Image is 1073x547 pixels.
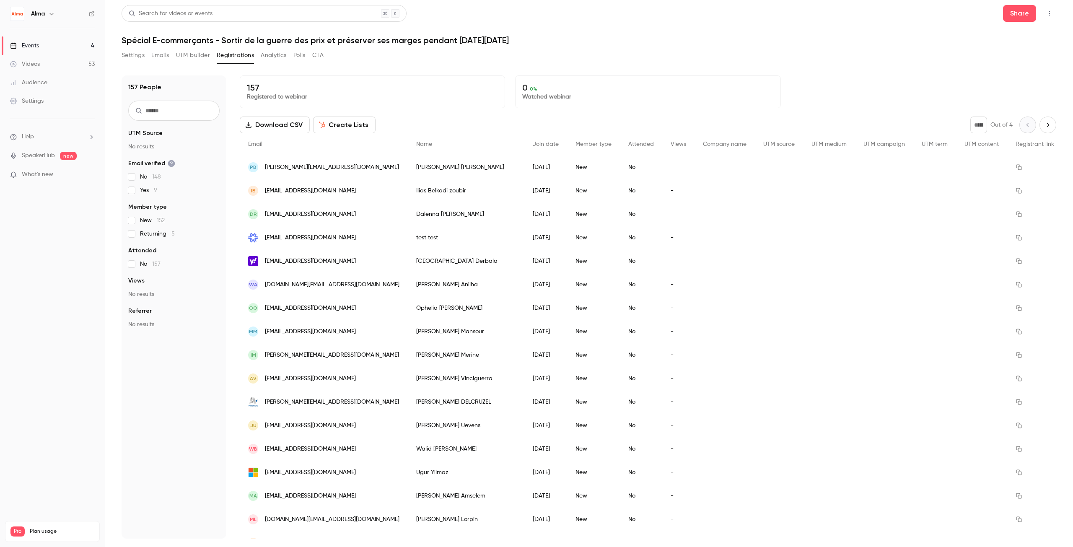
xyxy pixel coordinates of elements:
[620,273,662,296] div: No
[128,143,220,151] p: No results
[662,156,695,179] div: -
[128,129,220,329] section: facet-groups
[265,398,399,407] span: [PERSON_NAME][EMAIL_ADDRESS][DOMAIN_NAME]
[567,343,620,367] div: New
[662,484,695,508] div: -
[151,49,169,62] button: Emails
[662,508,695,531] div: -
[662,367,695,390] div: -
[250,163,257,171] span: PB
[567,414,620,437] div: New
[662,461,695,484] div: -
[251,351,256,359] span: IM
[265,280,399,289] span: [DOMAIN_NAME][EMAIL_ADDRESS][DOMAIN_NAME]
[10,7,24,21] img: Alma
[662,226,695,249] div: -
[30,528,94,535] span: Plan usage
[265,304,356,313] span: [EMAIL_ADDRESS][DOMAIN_NAME]
[408,320,524,343] div: [PERSON_NAME] Mansour
[662,249,695,273] div: -
[122,49,145,62] button: Settings
[10,60,40,68] div: Videos
[567,367,620,390] div: New
[524,484,567,508] div: [DATE]
[524,367,567,390] div: [DATE]
[620,508,662,531] div: No
[122,35,1056,45] h1: Spécial E-commerçants - Sortir de la guerre des prix et préserver ses marges pendant [DATE][DATE]
[265,163,399,172] span: [PERSON_NAME][EMAIL_ADDRESS][DOMAIN_NAME]
[567,390,620,414] div: New
[408,156,524,179] div: [PERSON_NAME] [PERSON_NAME]
[265,351,399,360] span: [PERSON_NAME][EMAIL_ADDRESS][DOMAIN_NAME]
[22,132,34,141] span: Help
[964,141,999,147] span: UTM content
[408,437,524,461] div: Walid [PERSON_NAME]
[863,141,905,147] span: UTM campaign
[408,484,524,508] div: [PERSON_NAME] Amselem
[408,226,524,249] div: test test
[524,461,567,484] div: [DATE]
[662,179,695,202] div: -
[140,260,161,268] span: No
[408,414,524,437] div: [PERSON_NAME] Uevens
[522,83,773,93] p: 0
[567,296,620,320] div: New
[524,414,567,437] div: [DATE]
[408,273,524,296] div: [PERSON_NAME] Anilha
[620,179,662,202] div: No
[567,273,620,296] div: New
[662,202,695,226] div: -
[620,202,662,226] div: No
[524,390,567,414] div: [DATE]
[140,173,161,181] span: No
[662,320,695,343] div: -
[620,296,662,320] div: No
[763,141,795,147] span: UTM source
[217,49,254,62] button: Registrations
[128,203,167,211] span: Member type
[524,437,567,461] div: [DATE]
[152,261,161,267] span: 157
[524,296,567,320] div: [DATE]
[811,141,847,147] span: UTM medium
[261,49,287,62] button: Analytics
[152,174,161,180] span: 148
[128,307,152,315] span: Referrer
[249,281,257,288] span: WA
[628,141,654,147] span: Attended
[567,320,620,343] div: New
[524,249,567,273] div: [DATE]
[248,256,258,266] img: yahoo.fr
[248,467,258,477] img: outlook.com
[524,179,567,202] div: [DATE]
[247,83,498,93] p: 157
[249,492,257,500] span: MA
[524,202,567,226] div: [DATE]
[247,93,498,101] p: Registered to webinar
[408,390,524,414] div: [PERSON_NAME] DELCRUZEL
[265,187,356,195] span: [EMAIL_ADDRESS][DOMAIN_NAME]
[671,141,686,147] span: Views
[524,343,567,367] div: [DATE]
[10,97,44,105] div: Settings
[265,468,356,477] span: [EMAIL_ADDRESS][DOMAIN_NAME]
[662,273,695,296] div: -
[662,296,695,320] div: -
[265,327,356,336] span: [EMAIL_ADDRESS][DOMAIN_NAME]
[128,246,156,255] span: Attended
[250,375,257,382] span: AV
[250,516,257,523] span: ML
[567,226,620,249] div: New
[251,187,256,194] span: IB
[524,273,567,296] div: [DATE]
[10,132,95,141] li: help-dropdown-opener
[567,508,620,531] div: New
[408,249,524,273] div: [GEOGRAPHIC_DATA] Derbala
[60,152,77,160] span: new
[265,233,356,242] span: [EMAIL_ADDRESS][DOMAIN_NAME]
[140,230,175,238] span: Returning
[567,156,620,179] div: New
[408,202,524,226] div: Dalenna [PERSON_NAME]
[157,218,165,223] span: 152
[171,231,175,237] span: 5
